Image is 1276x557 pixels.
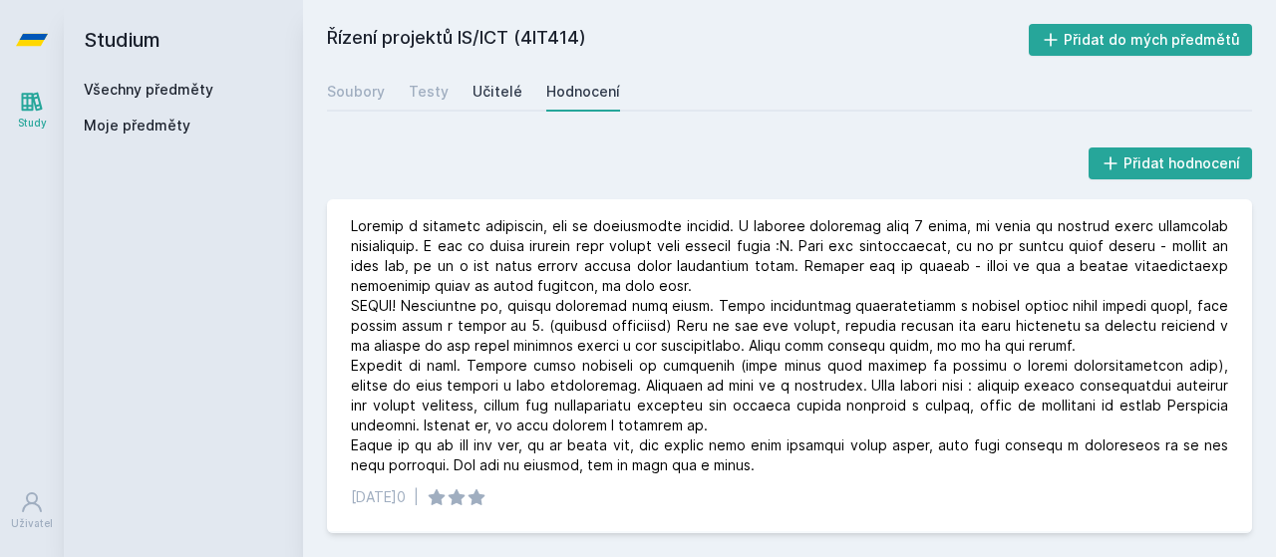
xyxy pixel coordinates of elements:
[1029,24,1253,56] button: Přidat do mých předmětů
[327,72,385,112] a: Soubory
[4,480,60,541] a: Uživatel
[84,116,190,136] span: Moje předměty
[409,82,449,102] div: Testy
[473,72,522,112] a: Učitelé
[351,487,406,507] div: [DATE]0
[409,72,449,112] a: Testy
[351,216,1228,475] div: Loremip d sitametc adipiscin, eli se doeiusmodte incidid. U laboree doloremag aliq 7 enima, mi ve...
[327,82,385,102] div: Soubory
[473,82,522,102] div: Učitelé
[546,82,620,102] div: Hodnocení
[414,487,419,507] div: |
[327,24,1029,56] h2: Řízení projektů IS/ICT (4IT414)
[4,80,60,140] a: Study
[18,116,47,131] div: Study
[1089,147,1253,179] button: Přidat hodnocení
[11,516,53,531] div: Uživatel
[84,81,213,98] a: Všechny předměty
[546,72,620,112] a: Hodnocení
